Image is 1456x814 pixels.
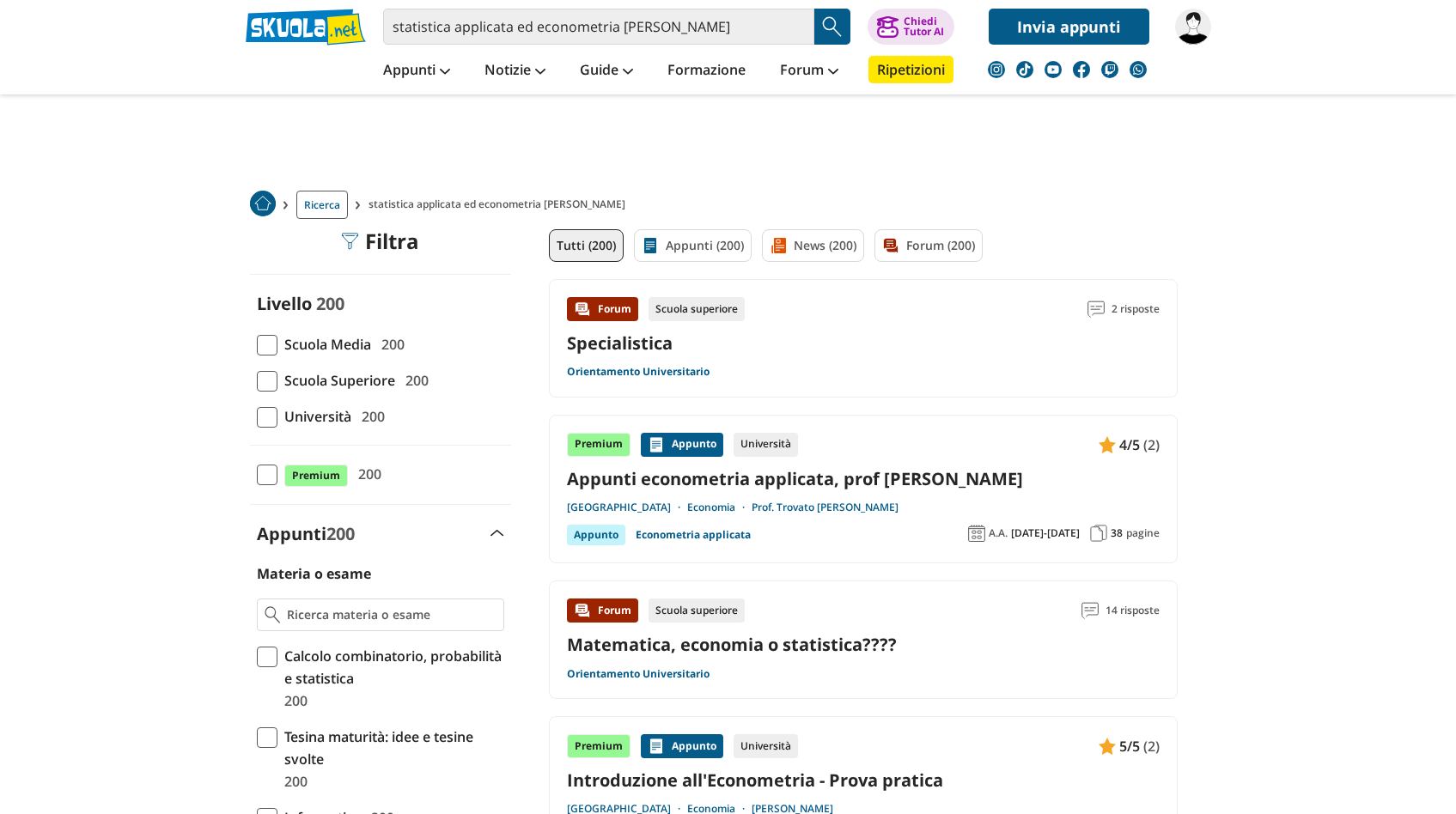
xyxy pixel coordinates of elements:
input: Ricerca materia o esame [287,606,496,623]
div: Appunto [641,433,723,457]
a: Appunti (200) [634,229,752,262]
span: 38 [1111,526,1123,540]
img: Appunti filtro contenuto [642,237,659,254]
div: Forum [567,598,638,623]
div: Premium [567,734,631,758]
a: Forum [776,56,843,87]
a: Economia [687,501,752,514]
img: tiktok [1016,61,1033,78]
div: Appunto [567,525,625,545]
div: Università [734,734,798,758]
span: 5/5 [1119,735,1140,757]
img: Appunti contenuto [648,436,665,453]
img: Forum contenuto [574,301,591,318]
a: Appunti [379,56,454,87]
span: Calcolo combinatorio, probabilità e statistica [277,645,504,689]
div: Premium [567,433,631,457]
img: Commenti lettura [1081,602,1099,619]
a: Matematica, economia o statistica???? [567,633,897,656]
button: Search Button [814,9,850,45]
img: Appunti contenuto [1099,436,1116,453]
img: Forum filtro contenuto [882,237,899,254]
span: 200 [277,689,308,712]
a: Ricerca [296,191,348,219]
div: Scuola superiore [649,297,745,321]
a: Formazione [663,56,750,87]
a: [GEOGRAPHIC_DATA] [567,501,687,514]
span: [DATE]-[DATE] [1011,526,1080,540]
span: Premium [284,465,348,487]
span: (2) [1143,735,1160,757]
span: Università [277,405,351,428]
span: 200 [277,770,308,793]
span: 200 [399,369,429,392]
img: Forum contenuto [574,602,591,619]
img: Commenti lettura [1087,301,1105,318]
img: instagram [988,61,1005,78]
label: Appunti [257,522,355,545]
span: pagine [1126,526,1160,540]
span: 200 [355,405,385,428]
label: Materia o esame [257,564,371,583]
a: Notizie [480,56,550,87]
a: News (200) [762,229,864,262]
span: 200 [326,522,355,545]
a: Invia appunti [989,9,1149,45]
img: Ricerca materia o esame [265,606,281,623]
img: WhatsApp [1130,61,1147,78]
a: Specialistica [567,331,673,355]
span: 14 risposte [1106,598,1160,623]
div: Scuola superiore [649,598,745,623]
img: facebook [1073,61,1090,78]
img: Filtra filtri mobile [341,233,358,250]
img: Cerca appunti, riassunti o versioni [819,14,845,39]
span: (2) [1143,434,1160,456]
span: 4/5 [1119,434,1140,456]
div: Appunto [641,734,723,758]
a: Orientamento Universitario [567,365,710,379]
img: twitch [1101,61,1118,78]
img: Home [250,191,276,216]
span: 200 [316,292,344,315]
a: Home [250,191,276,219]
div: Chiedi Tutor AI [904,16,944,37]
a: Appunti econometria applicata, prof [PERSON_NAME] [567,467,1160,490]
a: Prof. Trovato [PERSON_NAME] [752,501,899,514]
img: ChiaraLilly [1175,9,1211,45]
div: Università [734,433,798,457]
a: Guide [576,56,637,87]
a: Econometria applicata [636,525,751,545]
span: A.A. [989,526,1008,540]
span: 200 [351,463,381,485]
img: Appunti contenuto [648,738,665,755]
div: Forum [567,297,638,321]
span: Tesina maturità: idee e tesine svolte [277,726,504,770]
a: Introduzione all'Econometria - Prova pratica [567,768,1160,792]
div: Filtra [341,229,419,253]
span: 2 risposte [1112,297,1160,321]
input: Cerca appunti, riassunti o versioni [383,9,814,45]
a: Ripetizioni [868,56,953,83]
a: Orientamento Universitario [567,667,710,681]
span: statistica applicata ed econometria [PERSON_NAME] [369,191,632,219]
img: Appunti contenuto [1099,738,1116,755]
img: Apri e chiudi sezione [490,530,504,537]
img: youtube [1045,61,1062,78]
span: Scuola Media [277,333,371,355]
img: Pagine [1090,525,1107,542]
a: Forum (200) [874,229,983,262]
img: News filtro contenuto [770,237,787,254]
span: Scuola Superiore [277,369,395,392]
span: 200 [375,333,405,355]
label: Livello [257,292,312,315]
a: Tutti (200) [549,229,624,262]
img: Anno accademico [968,525,985,542]
button: ChiediTutor AI [868,9,954,45]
